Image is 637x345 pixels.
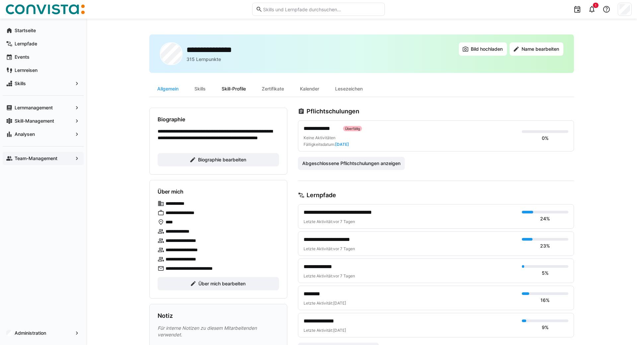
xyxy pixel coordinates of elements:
[343,126,362,131] div: Überfällig
[304,328,517,333] div: Letzte Aktivität:
[333,273,355,278] span: vor 7 Tagen
[292,81,327,97] div: Kalender
[158,325,279,338] p: Für interne Notizen zu diesem Mitarbeitenden verwendet.
[158,188,183,195] h4: Über mich
[158,153,279,166] button: Biographie bearbeiten
[262,6,381,12] input: Skills und Lernpfade durchsuchen…
[186,56,221,63] p: 315 Lernpunkte
[158,277,279,290] button: Über mich bearbeiten
[304,273,517,279] div: Letzte Aktivität:
[333,328,346,333] span: [DATE]
[542,135,549,142] div: 0%
[459,42,507,56] button: Bild hochladen
[158,116,185,123] h4: Biographie
[304,142,349,147] div: Fälligkeitsdatum:
[307,192,336,199] h3: Lernpfade
[521,46,560,52] span: Name bearbeiten
[595,3,597,7] span: 1
[470,46,504,52] span: Bild hochladen
[254,81,292,97] div: Zertifikate
[149,81,186,97] div: Allgemein
[304,246,517,252] div: Letzte Aktivität:
[333,246,355,251] span: vor 7 Tagen
[186,81,214,97] div: Skills
[540,297,550,304] div: 16%
[335,142,349,147] span: [DATE]
[197,156,247,163] span: Biographie bearbeiten
[510,42,563,56] button: Name bearbeiten
[158,312,173,319] h3: Notiz
[540,215,550,222] div: 24%
[298,157,405,170] button: Abgeschlossene Pflichtschulungen anzeigen
[542,324,549,331] div: 9%
[214,81,254,97] div: Skill-Profile
[307,108,359,115] h3: Pflichtschulungen
[304,219,517,224] div: Letzte Aktivität:
[301,160,401,167] span: Abgeschlossene Pflichtschulungen anzeigen
[304,301,517,306] div: Letzte Aktivität:
[540,243,550,249] div: 23%
[542,270,549,276] div: 5%
[327,81,371,97] div: Lesezeichen
[304,135,335,140] span: Keine Aktivitäten
[333,219,355,224] span: vor 7 Tagen
[197,280,247,287] span: Über mich bearbeiten
[333,301,346,306] span: [DATE]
